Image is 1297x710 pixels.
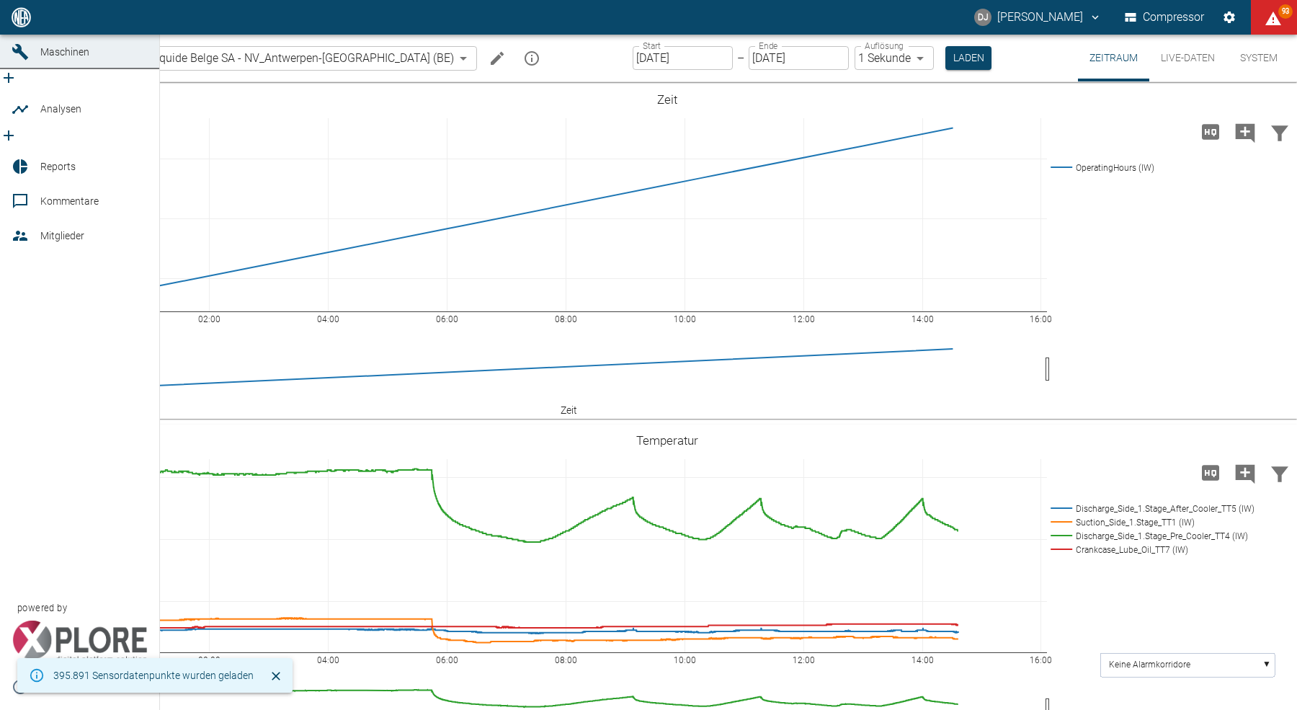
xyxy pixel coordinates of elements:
label: Auflösung [865,40,904,52]
span: Analysen [40,103,81,115]
button: System [1226,35,1291,81]
div: 1 Sekunde [855,46,934,70]
button: Live-Daten [1149,35,1226,81]
span: Mitglieder [40,230,84,241]
button: david.jasper@nea-x.de [972,4,1104,30]
button: Schließen [265,665,287,687]
button: mission info [517,44,546,73]
span: Hohe Auflösung [1193,465,1228,479]
button: Kommentar hinzufügen [1228,113,1262,151]
div: DJ [974,9,991,26]
input: DD.MM.YYYY [633,46,733,70]
button: Kommentar hinzufügen [1228,454,1262,492]
text: Keine Alarmkorridore [1109,660,1190,670]
button: Compressor [1122,4,1208,30]
a: 13.0007/1_Air Liquide Belge SA - NV_Antwerpen-[GEOGRAPHIC_DATA] (BE) [53,50,454,67]
input: DD.MM.YYYY [749,46,849,70]
button: Laden [945,46,991,70]
button: Machine bearbeiten [483,44,512,73]
button: Daten filtern [1262,454,1297,492]
button: Zeitraum [1078,35,1149,81]
img: logo [10,7,32,27]
label: Start [643,40,661,52]
span: Kommentare [40,195,99,207]
button: Einstellungen [1216,4,1242,30]
label: Ende [759,40,777,52]
button: Daten filtern [1262,113,1297,151]
span: powered by [17,601,67,615]
img: Xplore Logo [12,621,148,664]
span: Reports [40,161,76,172]
span: 13.0007/1_Air Liquide Belge SA - NV_Antwerpen-[GEOGRAPHIC_DATA] (BE) [76,50,454,66]
span: Maschinen [40,46,89,58]
div: 395.891 Sensordatenpunkte wurden geladen [53,662,254,688]
span: Hohe Auflösung [1193,124,1228,138]
p: – [737,50,744,66]
span: 93 [1278,4,1293,19]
